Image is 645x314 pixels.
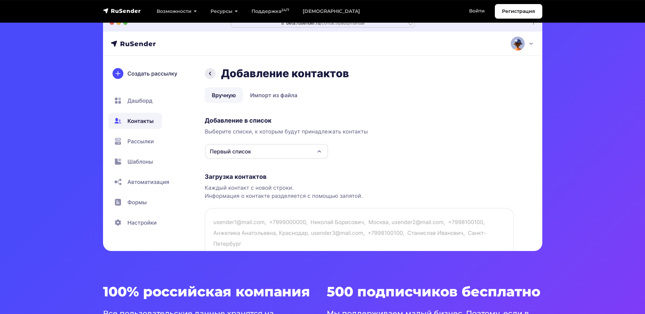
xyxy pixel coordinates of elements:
[150,4,204,18] a: Возможности
[495,4,542,19] a: Регистрация
[462,4,491,18] a: Войти
[103,7,141,14] img: RuSender
[245,4,296,18] a: Поддержка24/7
[327,284,542,300] h3: 500 подписчиков бесплатно
[296,4,367,18] a: [DEMOGRAPHIC_DATA]
[204,4,245,18] a: Ресурсы
[103,284,319,300] h3: 100% российская компания
[103,14,542,251] img: hero-01-min.png
[281,8,289,12] sup: 24/7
